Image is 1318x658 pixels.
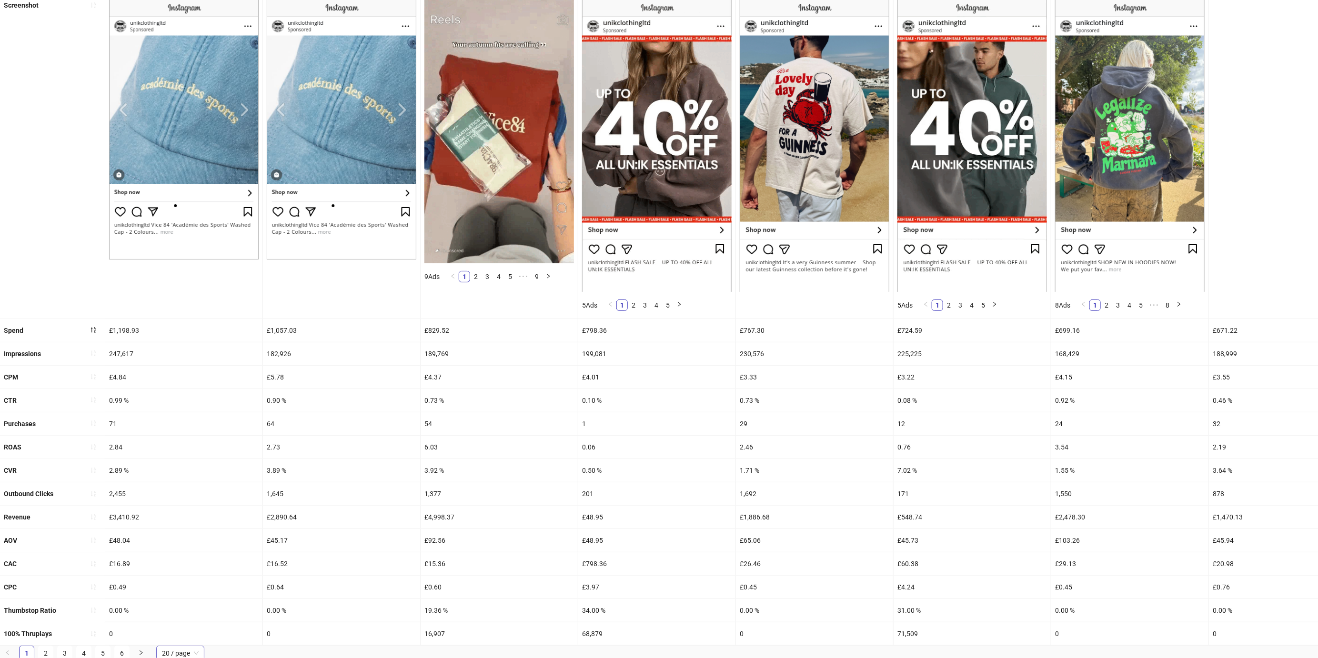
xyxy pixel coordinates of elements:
div: 168,429 [1051,342,1208,365]
b: ROAS [4,443,21,451]
div: 0.00 % [105,599,262,622]
li: Previous Page [920,299,932,311]
span: sort-ascending [90,444,97,450]
div: £2,890.64 [263,506,420,528]
div: £65.06 [736,529,893,552]
span: sort-ascending [90,2,97,9]
div: £4,998.37 [421,506,578,528]
div: 19.36 % [421,599,578,622]
div: 71,509 [894,622,1051,645]
div: 171 [894,482,1051,505]
div: £3.33 [736,366,893,389]
div: 247,617 [105,342,262,365]
b: CPM [4,373,18,381]
li: 4 [966,299,977,311]
span: right [676,301,682,307]
b: CVR [4,467,17,474]
div: £0.45 [736,576,893,598]
li: 3 [639,299,651,311]
a: 3 [482,271,493,282]
div: £699.16 [1051,319,1208,342]
div: 16,907 [421,622,578,645]
div: 2.84 [105,436,262,459]
div: £26.46 [736,552,893,575]
div: £0.49 [105,576,262,598]
span: left [608,301,614,307]
div: 182,926 [263,342,420,365]
div: £45.73 [894,529,1051,552]
div: £798.36 [578,552,735,575]
a: 1 [932,300,943,310]
div: £4.15 [1051,366,1208,389]
div: 71 [105,412,262,435]
li: 1 [1089,299,1101,311]
a: 5 [978,300,988,310]
span: 9 Ads [424,273,440,280]
div: 6.03 [421,436,578,459]
li: 5 [504,271,516,282]
div: 12 [894,412,1051,435]
span: ••• [1147,299,1162,311]
div: 64 [263,412,420,435]
div: £29.13 [1051,552,1208,575]
div: £103.26 [1051,529,1208,552]
div: 1,550 [1051,482,1208,505]
div: 0.06 [578,436,735,459]
div: 68,879 [578,622,735,645]
li: Next 5 Pages [1147,299,1162,311]
span: sort-ascending [90,397,97,403]
div: £3.22 [894,366,1051,389]
div: £0.45 [1051,576,1208,598]
div: 1.71 % [736,459,893,482]
span: 5 Ads [582,301,597,309]
button: right [674,299,685,311]
span: left [1081,301,1087,307]
div: 3.54 [1051,436,1208,459]
li: Next Page [989,299,1000,311]
div: 0.76 [894,436,1051,459]
div: 24 [1051,412,1208,435]
b: CTR [4,397,17,404]
div: £48.95 [578,529,735,552]
div: 0.73 % [421,389,578,412]
li: 5 [977,299,989,311]
div: 230,576 [736,342,893,365]
a: 4 [1124,300,1135,310]
span: right [545,273,551,279]
span: sort-ascending [90,630,97,637]
div: £48.95 [578,506,735,528]
li: 2 [470,271,482,282]
li: 3 [955,299,966,311]
b: Revenue [4,513,30,521]
li: 3 [482,271,493,282]
div: £0.64 [263,576,420,598]
div: 1,645 [263,482,420,505]
b: Impressions [4,350,41,358]
div: 2.46 [736,436,893,459]
a: 9 [532,271,542,282]
button: right [989,299,1000,311]
div: £2,478.30 [1051,506,1208,528]
button: left [920,299,932,311]
a: 3 [955,300,966,310]
li: 1 [932,299,943,311]
div: 29 [736,412,893,435]
li: Previous Page [447,271,459,282]
div: £45.17 [263,529,420,552]
div: 0 [105,622,262,645]
div: £767.30 [736,319,893,342]
a: 2 [944,300,954,310]
div: 0.08 % [894,389,1051,412]
a: 1 [1090,300,1100,310]
li: Previous Page [1078,299,1089,311]
li: 4 [1124,299,1135,311]
span: sort-ascending [90,607,97,614]
div: 0 [263,622,420,645]
a: 5 [663,300,673,310]
b: AOV [4,537,17,544]
div: £1,886.68 [736,506,893,528]
div: £48.04 [105,529,262,552]
span: ••• [516,271,531,282]
span: sort-ascending [90,560,97,567]
div: £60.38 [894,552,1051,575]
